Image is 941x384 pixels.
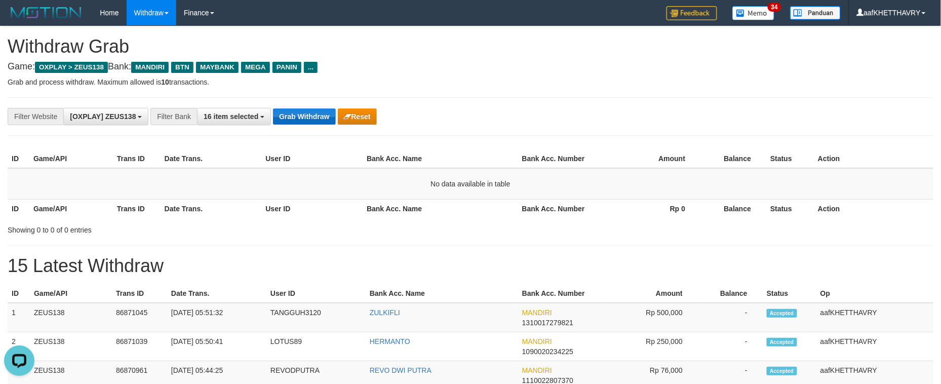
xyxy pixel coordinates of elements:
span: Copy 1310017279821 to clipboard [522,319,573,327]
td: ZEUS138 [30,332,112,361]
th: ID [8,149,29,168]
td: Rp 250,000 [601,332,698,361]
th: Date Trans. [167,284,266,303]
span: ... [304,62,318,73]
td: LOTUS89 [266,332,366,361]
strong: 10 [161,78,169,86]
th: User ID [266,284,366,303]
span: 34 [768,3,781,12]
span: MEGA [241,62,270,73]
td: Rp 500,000 [601,303,698,332]
th: Trans ID [113,199,161,218]
span: 16 item selected [204,112,258,121]
th: Bank Acc. Number [518,199,602,218]
button: [OXPLAY] ZEUS138 [63,108,148,125]
td: aafKHETTHAVRY [816,303,933,332]
div: Filter Bank [150,108,197,125]
th: Action [814,149,933,168]
span: MANDIRI [522,309,552,317]
span: Accepted [767,338,797,347]
button: Reset [338,108,377,125]
img: panduan.png [790,6,841,20]
th: User ID [261,199,363,218]
th: Rp 0 [602,199,701,218]
td: - [698,332,763,361]
a: HERMANTO [370,337,410,345]
span: Accepted [767,309,797,318]
td: No data available in table [8,168,933,200]
span: BTN [171,62,193,73]
span: OXPLAY > ZEUS138 [35,62,108,73]
span: MANDIRI [131,62,169,73]
td: 86871045 [112,303,167,332]
h1: Withdraw Grab [8,36,933,57]
th: Game/API [30,284,112,303]
a: REVO DWI PUTRA [370,366,432,374]
th: Trans ID [113,149,161,168]
th: Amount [602,149,701,168]
th: Trans ID [112,284,167,303]
th: Status [763,284,816,303]
span: MAYBANK [196,62,239,73]
img: MOTION_logo.png [8,5,85,20]
td: TANGGUH3120 [266,303,366,332]
th: Amount [601,284,698,303]
span: MANDIRI [522,337,552,345]
span: Accepted [767,367,797,375]
img: Button%20Memo.svg [732,6,775,20]
th: Bank Acc. Number [518,149,602,168]
td: 1 [8,303,30,332]
th: Status [766,199,814,218]
th: Bank Acc. Name [363,149,518,168]
th: Bank Acc. Name [363,199,518,218]
img: Feedback.jpg [666,6,717,20]
th: Bank Acc. Number [518,284,601,303]
th: Action [814,199,933,218]
th: Bank Acc. Name [366,284,518,303]
a: ZULKIFLI [370,309,400,317]
span: MANDIRI [522,366,552,374]
th: Balance [700,199,766,218]
div: Filter Website [8,108,63,125]
div: Showing 0 to 0 of 0 entries [8,221,384,235]
th: Date Trans. [161,199,262,218]
th: Balance [700,149,766,168]
button: Open LiveChat chat widget [4,4,34,34]
button: 16 item selected [197,108,271,125]
td: 86871039 [112,332,167,361]
th: Game/API [29,149,113,168]
th: User ID [261,149,363,168]
th: Balance [698,284,763,303]
td: [DATE] 05:50:41 [167,332,266,361]
span: Copy 1090020234225 to clipboard [522,348,573,356]
th: Status [766,149,814,168]
td: - [698,303,763,332]
button: Grab Withdraw [273,108,335,125]
th: ID [8,199,29,218]
td: aafKHETTHAVRY [816,332,933,361]
span: [OXPLAY] ZEUS138 [70,112,136,121]
th: Date Trans. [161,149,262,168]
p: Grab and process withdraw. Maximum allowed is transactions. [8,77,933,87]
td: [DATE] 05:51:32 [167,303,266,332]
th: Op [816,284,933,303]
h1: 15 Latest Withdraw [8,256,933,276]
span: PANIN [272,62,301,73]
th: Game/API [29,199,113,218]
td: 2 [8,332,30,361]
h4: Game: Bank: [8,62,933,72]
th: ID [8,284,30,303]
td: ZEUS138 [30,303,112,332]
